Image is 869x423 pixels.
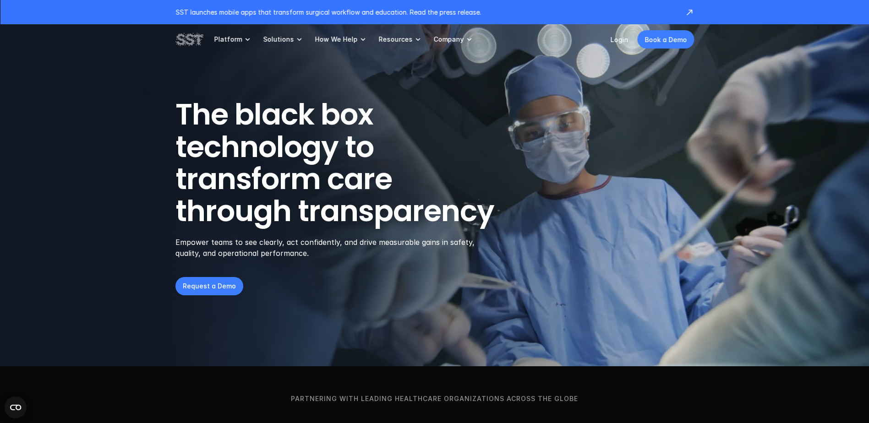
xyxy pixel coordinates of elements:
[175,277,243,295] a: Request a Demo
[214,24,252,54] a: Platform
[378,35,412,43] p: Resources
[16,394,853,404] p: Partnering with leading healthcare organizations across the globe
[645,35,687,44] p: Book a Demo
[5,396,27,418] button: Open CMP widget
[175,98,538,228] h1: The black box technology to transform care through transparency
[315,35,357,43] p: How We Help
[175,7,676,17] p: SST launches mobile apps that transform surgical workflow and education. Read the press release.
[183,281,236,291] p: Request a Demo
[433,35,464,43] p: Company
[637,30,694,49] a: Book a Demo
[214,35,242,43] p: Platform
[610,36,628,43] a: Login
[175,237,486,259] p: Empower teams to see clearly, act confidently, and drive measurable gains in safety, quality, and...
[263,35,294,43] p: Solutions
[175,32,203,47] img: SST logo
